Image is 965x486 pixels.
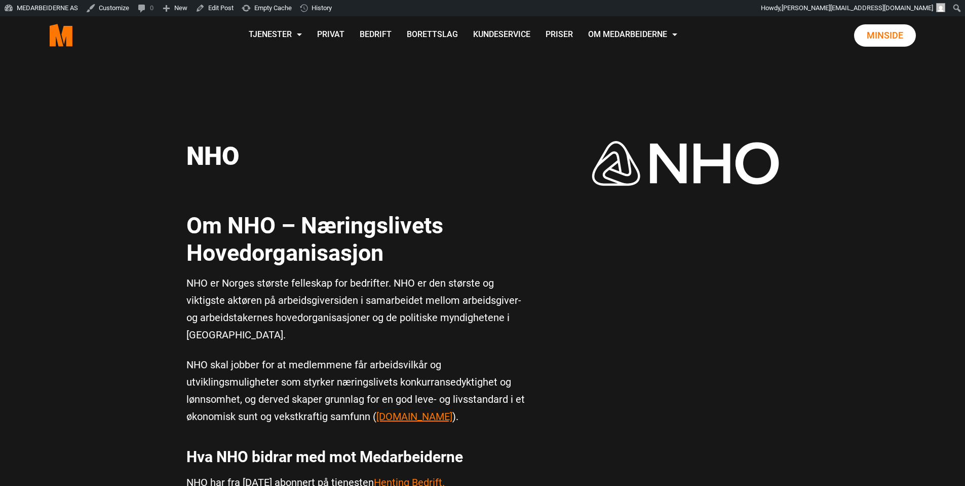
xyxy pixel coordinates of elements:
img: NHO primærlogo RGB negativ [592,141,779,186]
p: NHO skal jobber for at medlemmene får arbeidsvilkår og utviklingsmuligheter som styrker næringsli... [186,356,526,425]
b: Om NHO – Næringslivets Hovedorganisasjon [186,212,443,266]
a: Bedrift [352,17,399,53]
p: NHO [186,141,526,171]
a: Kundeservice [466,17,538,53]
a: Borettslag [399,17,466,53]
a: Om Medarbeiderne [581,17,685,53]
a: Minside [854,24,916,47]
a: [DOMAIN_NAME] [376,410,452,423]
p: NHO er Norges største felleskap for bedrifter. NHO er den største og viktigste aktøren på arbeids... [186,274,526,343]
a: Privat [310,17,352,53]
b: Hva NHO bidrar med mot Medarbeiderne [186,448,463,466]
a: Tjenester [241,17,310,53]
a: Priser [538,17,581,53]
a: Medarbeiderne start page [50,16,73,54]
span: [PERSON_NAME][EMAIL_ADDRESS][DOMAIN_NAME] [782,4,933,12]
